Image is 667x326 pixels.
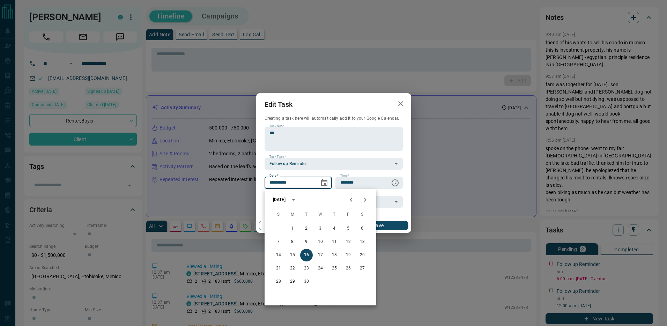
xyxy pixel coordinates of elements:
button: 3 [314,222,327,235]
button: 11 [328,236,341,248]
span: Monday [286,208,299,222]
button: 1 [286,222,299,235]
label: Task Note [269,124,284,128]
button: 25 [328,262,341,275]
button: 7 [272,236,285,248]
button: 10 [314,236,327,248]
button: 30 [300,275,313,288]
div: [DATE] [273,197,286,203]
button: 26 [342,262,355,275]
label: Task Type [269,155,286,159]
button: 8 [286,236,299,248]
button: Previous month [344,193,358,207]
button: 17 [314,249,327,261]
button: 24 [314,262,327,275]
div: Follow up Reminder [265,158,403,170]
h2: Edit Task [256,93,301,116]
button: 22 [286,262,299,275]
button: 9 [300,236,313,248]
span: Tuesday [300,208,313,222]
span: Friday [342,208,355,222]
label: Date [269,173,278,178]
span: Sunday [272,208,285,222]
span: Thursday [328,208,341,222]
button: 13 [356,236,369,248]
button: 4 [328,222,341,235]
button: 15 [286,249,299,261]
button: Choose date, selected date is Sep 16, 2025 [317,176,331,190]
label: Time [340,173,349,178]
button: 2 [300,222,313,235]
button: 20 [356,249,369,261]
button: Cancel [259,221,319,230]
button: 27 [356,262,369,275]
button: 21 [272,262,285,275]
button: 28 [272,275,285,288]
button: 5 [342,222,355,235]
span: Wednesday [314,208,327,222]
button: 16 [300,249,313,261]
button: calendar view is open, switch to year view [288,194,299,206]
button: 29 [286,275,299,288]
p: Creating a task here will automatically add it to your Google Calendar. [265,116,403,121]
button: 14 [272,249,285,261]
button: Choose time, selected time is 6:00 AM [388,176,402,190]
button: Save [348,221,408,230]
button: 23 [300,262,313,275]
button: 6 [356,222,369,235]
button: Next month [358,193,372,207]
button: 18 [328,249,341,261]
span: Saturday [356,208,369,222]
button: 12 [342,236,355,248]
button: 19 [342,249,355,261]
